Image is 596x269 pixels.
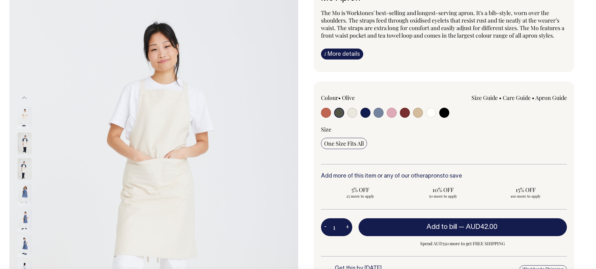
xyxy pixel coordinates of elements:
img: blue/grey [18,235,32,257]
img: natural [18,132,32,154]
span: The Mo is Worktones' best-selling and longest-serving apron. It's a bib-style, worn over the shou... [321,9,564,39]
span: 15% OFF [489,186,562,194]
a: aprons [425,173,443,179]
span: Add to bill [426,224,457,230]
span: 10% OFF [407,186,479,194]
span: i [324,50,326,57]
span: • [499,94,502,101]
span: AUD42.00 [466,224,497,230]
h6: Add more of this item or any of our other to save [321,173,567,179]
span: — [459,224,499,230]
button: + [343,221,352,234]
a: Care Guide [503,94,531,101]
img: blue/grey [18,184,32,206]
input: 10% OFF 50 more to apply [404,184,482,200]
span: 50 more to apply [407,194,479,199]
a: iMore details [321,49,363,59]
span: 5% OFF [324,186,397,194]
input: 5% OFF 25 more to apply [321,184,400,200]
span: Spend AUD350 more to get FREE SHIPPING [359,240,567,247]
img: blue/grey [18,210,32,231]
input: 15% OFF 100 more to apply [486,184,565,200]
button: - [321,221,330,234]
div: Size [321,126,567,133]
span: • [338,94,341,101]
input: One Size Fits All [321,138,367,149]
a: Apron Guide [535,94,567,101]
img: natural [18,158,32,180]
a: Size Guide [471,94,498,101]
span: 25 more to apply [324,194,397,199]
span: One Size Fits All [324,140,364,147]
label: Olive [342,94,355,101]
button: Previous [20,91,29,105]
span: 100 more to apply [489,194,562,199]
span: • [532,94,534,101]
button: Add to bill —AUD42.00 [359,218,567,236]
img: natural [18,107,32,129]
div: Colour [321,94,420,101]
